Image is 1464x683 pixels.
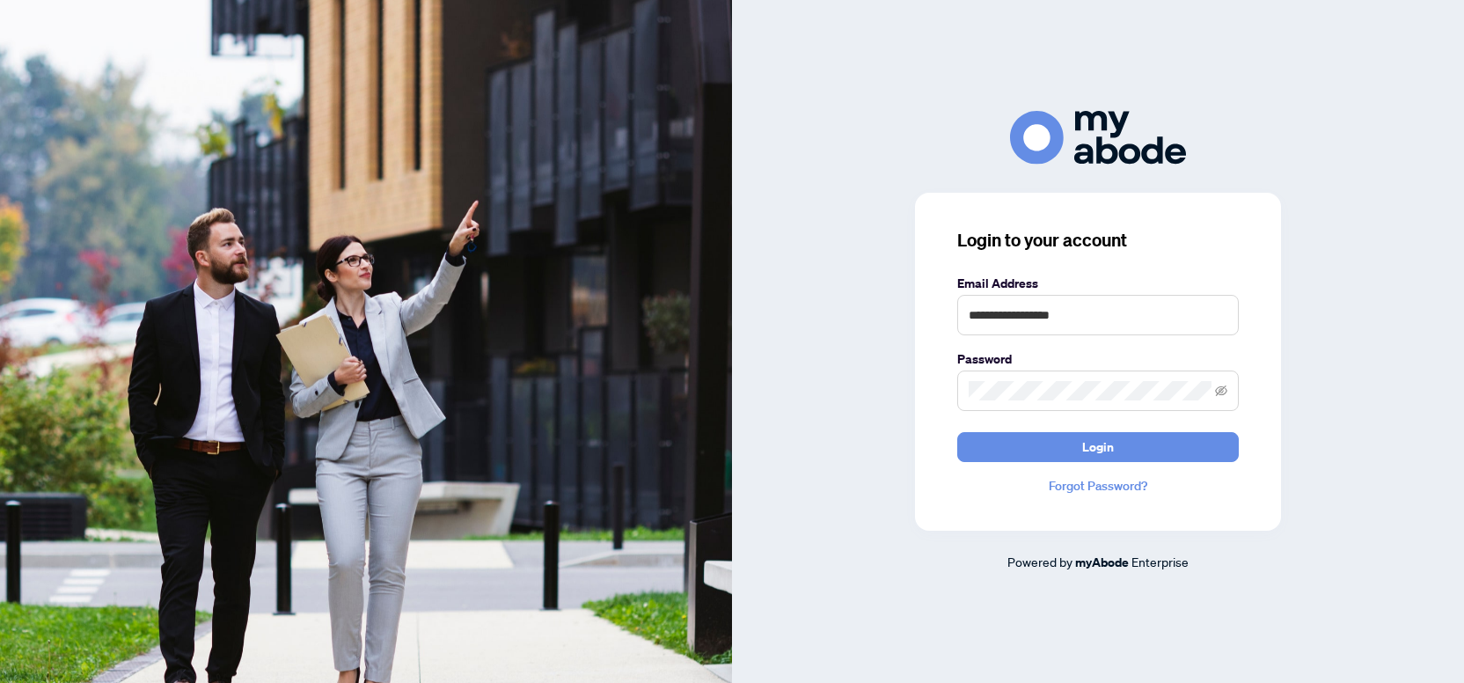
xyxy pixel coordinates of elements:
button: Login [957,432,1239,462]
span: Login [1082,433,1114,461]
img: ma-logo [1010,111,1186,165]
label: Email Address [957,274,1239,293]
span: Enterprise [1131,554,1189,569]
a: myAbode [1075,553,1129,572]
h3: Login to your account [957,228,1239,253]
span: Powered by [1007,554,1072,569]
label: Password [957,349,1239,369]
span: eye-invisible [1215,385,1227,397]
a: Forgot Password? [957,476,1239,496]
